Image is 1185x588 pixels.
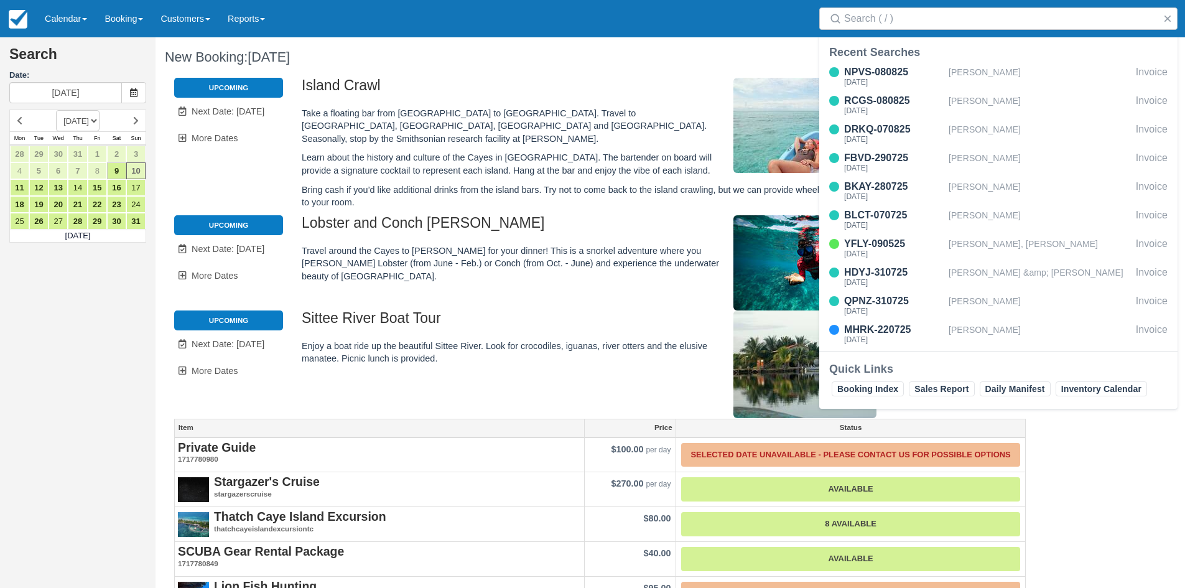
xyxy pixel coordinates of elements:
a: 8 [88,162,107,179]
img: M306-1 [733,215,876,310]
div: [PERSON_NAME] [949,322,1131,346]
a: 24 [126,196,146,213]
a: 15 [88,179,107,196]
div: [PERSON_NAME] [949,208,1131,231]
div: Invoice [1136,93,1168,117]
a: 21 [68,196,87,213]
a: 23 [107,196,126,213]
a: Next Date: [DATE] [174,332,283,357]
a: 25 [10,213,29,230]
a: Next Date: [DATE] [174,236,283,262]
span: More Dates [192,271,238,281]
span: More Dates [192,366,238,376]
a: Price [585,419,676,437]
em: per day [646,446,671,454]
strong: SCUBA Gear Rental Package [178,544,344,558]
span: Next Date: [DATE] [192,106,264,116]
a: Available [681,547,1020,571]
span: $100.00 [611,444,643,454]
div: [DATE] [844,307,944,315]
div: Invoice [1136,208,1168,231]
div: BLCT-070725 [844,208,944,223]
a: 7 [68,162,87,179]
a: BKAY-280725[DATE][PERSON_NAME]Invoice [819,179,1178,203]
div: [DATE] [844,78,944,86]
a: BLCT-070725[DATE][PERSON_NAME]Invoice [819,208,1178,231]
div: MHRK-220725 [844,322,944,337]
em: stargazerscruise [178,489,581,500]
a: 29 [29,146,49,162]
h2: Island Crawl [302,78,936,101]
div: NPVS-080825 [844,65,944,80]
span: Next Date: [DATE] [192,339,264,349]
em: per day [646,480,671,488]
a: 29 [88,213,107,230]
img: S308-1 [178,475,209,506]
div: [DATE] [844,250,944,258]
div: Quick Links [829,362,1168,376]
a: HDYJ-310725[DATE][PERSON_NAME] &amp; [PERSON_NAME]Invoice [819,265,1178,289]
div: [DATE] [844,107,944,114]
a: 30 [107,213,126,230]
div: Invoice [1136,236,1168,260]
a: Selected Date Unavailable - Please contact us for possible options [681,443,1020,467]
div: QPNZ-310725 [844,294,944,309]
a: MHRK-220725[DATE][PERSON_NAME]Invoice [819,322,1178,346]
p: Take a floating bar from [GEOGRAPHIC_DATA] to [GEOGRAPHIC_DATA]. Travel to [GEOGRAPHIC_DATA], [GE... [302,107,936,146]
a: RCGS-080825[DATE][PERSON_NAME]Invoice [819,93,1178,117]
div: YFLY-090525 [844,236,944,251]
span: More Dates [192,133,238,143]
div: DRKQ-070825 [844,122,944,137]
span: $270.00 [611,478,643,488]
a: 18 [10,196,29,213]
div: Invoice [1136,322,1168,346]
a: 9 [107,162,126,179]
span: Next Date: [DATE] [192,244,264,254]
a: Next Date: [DATE] [174,99,283,124]
input: Search ( / ) [844,7,1158,30]
strong: Thatch Caye Island Excursion [214,510,386,523]
a: 13 [49,179,68,196]
div: Invoice [1136,294,1168,317]
a: Private Guide1717780980 [178,441,581,465]
a: 20 [49,196,68,213]
a: 2 [107,146,126,162]
div: [DATE] [844,279,944,286]
a: SCUBA Gear Rental Package1717780849 [178,545,581,569]
a: Booking Index [832,381,904,396]
td: [DATE] [10,230,146,243]
h2: Sittee River Boat Tour [302,310,936,334]
div: [PERSON_NAME] [949,151,1131,174]
div: [PERSON_NAME] &amp; [PERSON_NAME] [949,265,1131,289]
a: 17 [126,179,146,196]
div: Invoice [1136,179,1168,203]
div: [DATE] [844,193,944,200]
th: Mon [10,132,29,146]
a: Stargazer's Cruisestargazerscruise [178,475,581,499]
a: 28 [68,213,87,230]
th: Sat [107,132,126,146]
li: Upcoming [174,215,283,235]
a: 22 [88,196,107,213]
h2: Search [9,47,146,70]
a: Daily Manifest [980,381,1051,396]
img: S296-3 [178,510,209,541]
div: [DATE] [844,222,944,229]
a: QPNZ-310725[DATE][PERSON_NAME]Invoice [819,294,1178,317]
th: Fri [88,132,107,146]
a: 31 [68,146,87,162]
p: Learn about the history and culture of the Cayes in [GEOGRAPHIC_DATA]. The bartender on board wil... [302,151,936,177]
a: DRKQ-070825[DATE][PERSON_NAME]Invoice [819,122,1178,146]
a: 12 [29,179,49,196]
p: Travel around the Cayes to [PERSON_NAME] for your dinner! This is a snorkel adventure where you [... [302,245,936,283]
div: [PERSON_NAME] [949,294,1131,317]
a: 31 [126,213,146,230]
div: [PERSON_NAME] [949,93,1131,117]
div: [PERSON_NAME] [949,179,1131,203]
a: 6 [49,162,68,179]
div: Invoice [1136,65,1168,88]
span: $40.00 [643,548,671,558]
div: FBVD-290725 [844,151,944,166]
a: 26 [29,213,49,230]
a: 27 [49,213,68,230]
